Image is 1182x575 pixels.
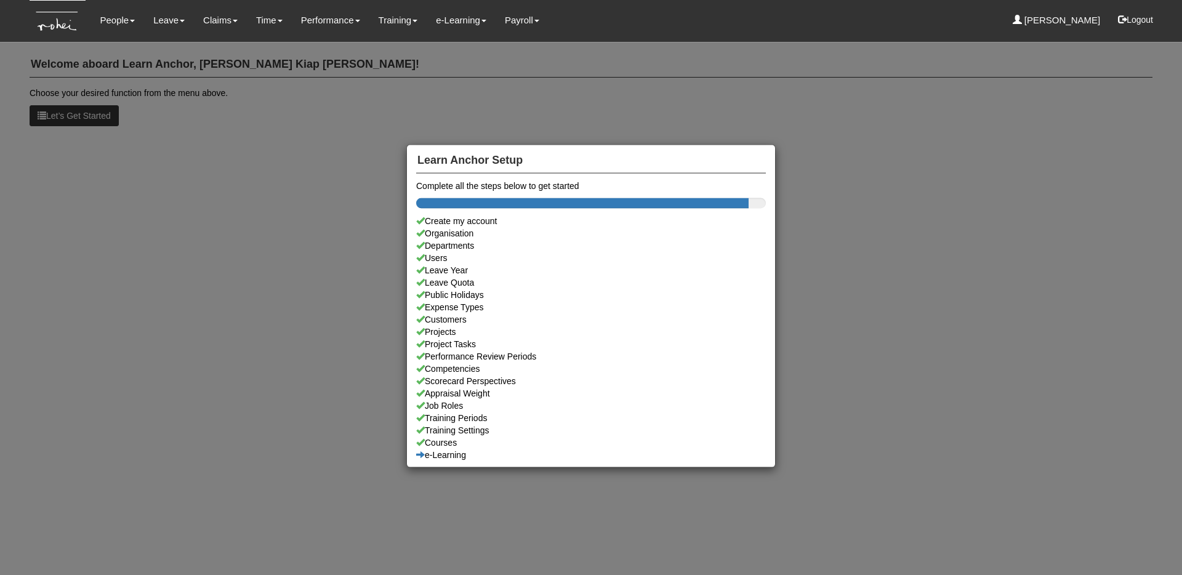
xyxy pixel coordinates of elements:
[416,148,766,174] h4: Learn Anchor Setup
[416,263,766,276] a: Leave Year
[416,337,766,350] a: Project Tasks
[416,448,766,460] a: e-Learning
[416,288,766,300] a: Public Holidays
[416,387,766,399] a: Appraisal Weight
[416,251,766,263] a: Users
[416,374,766,387] a: Scorecard Perspectives
[416,313,766,325] a: Customers
[416,424,766,436] a: Training Settings
[416,179,766,191] div: Complete all the steps below to get started
[416,276,766,288] a: Leave Quota
[416,399,766,411] a: Job Roles
[416,436,766,448] a: Courses
[416,239,766,251] a: Departments
[416,227,766,239] a: Organisation
[416,362,766,374] a: Competencies
[416,325,766,337] a: Projects
[416,350,766,362] a: Performance Review Periods
[416,214,766,227] div: Create my account
[416,300,766,313] a: Expense Types
[416,411,766,424] a: Training Periods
